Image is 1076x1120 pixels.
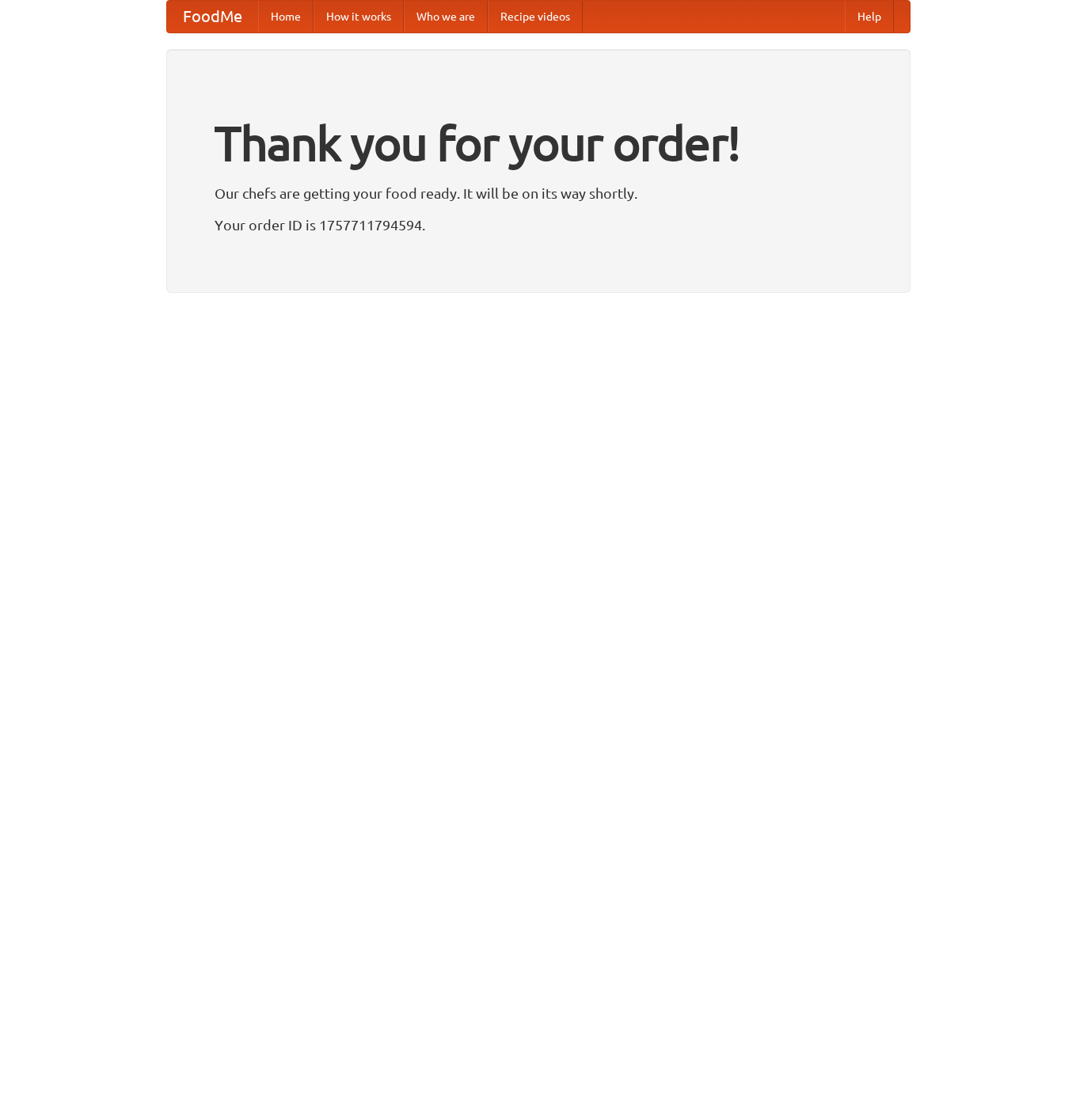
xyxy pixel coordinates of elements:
a: Who we are [404,1,488,32]
p: Your order ID is 1757711794594. [215,213,862,237]
p: Our chefs are getting your food ready. It will be on its way shortly. [215,181,862,205]
h1: Thank you for your order! [215,105,862,181]
a: How it works [314,1,404,32]
a: Recipe videos [488,1,583,32]
a: Help [845,1,894,32]
a: Home [258,1,314,32]
a: FoodMe [167,1,258,32]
